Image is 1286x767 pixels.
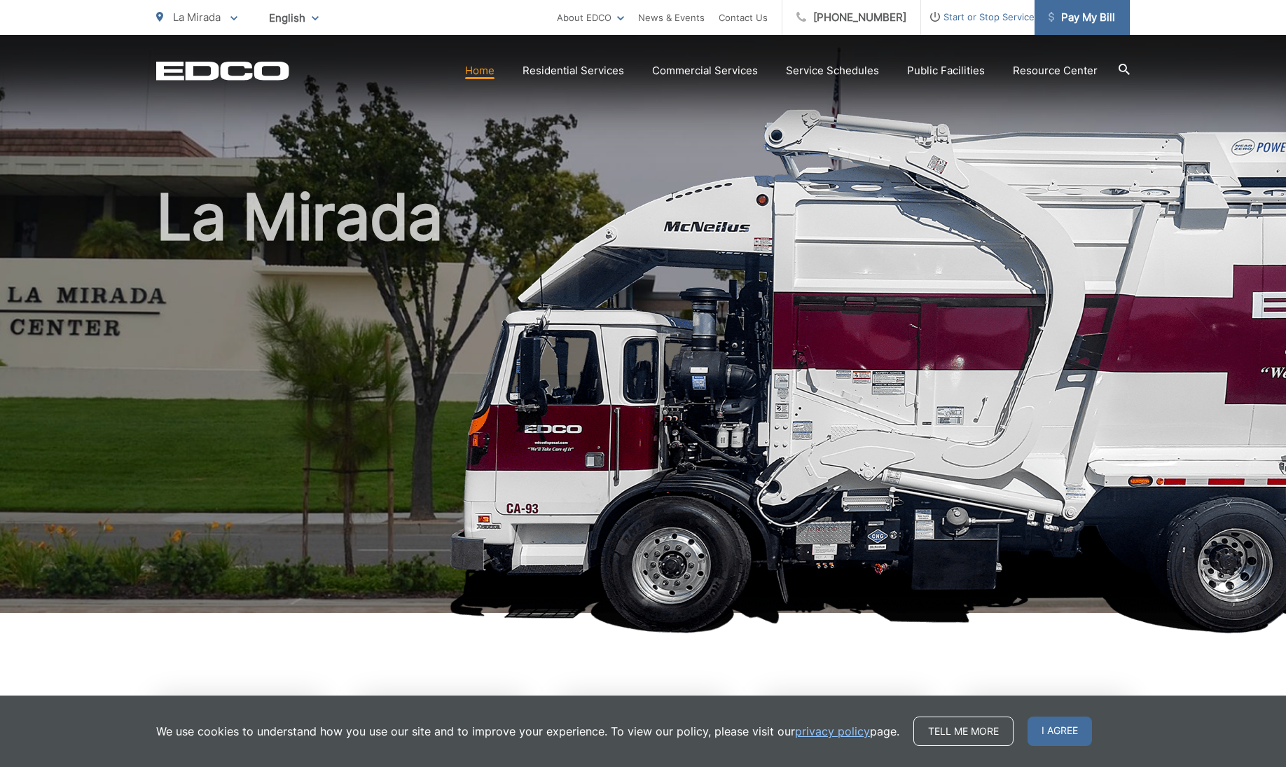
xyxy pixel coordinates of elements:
[1013,62,1098,79] a: Resource Center
[907,62,985,79] a: Public Facilities
[156,182,1130,626] h1: La Mirada
[913,717,1014,746] a: Tell me more
[156,61,289,81] a: EDCD logo. Return to the homepage.
[1049,9,1115,26] span: Pay My Bill
[719,9,768,26] a: Contact Us
[786,62,879,79] a: Service Schedules
[156,723,899,740] p: We use cookies to understand how you use our site and to improve your experience. To view our pol...
[173,11,221,24] span: La Mirada
[258,6,329,30] span: English
[795,723,870,740] a: privacy policy
[638,9,705,26] a: News & Events
[652,62,758,79] a: Commercial Services
[465,62,495,79] a: Home
[523,62,624,79] a: Residential Services
[557,9,624,26] a: About EDCO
